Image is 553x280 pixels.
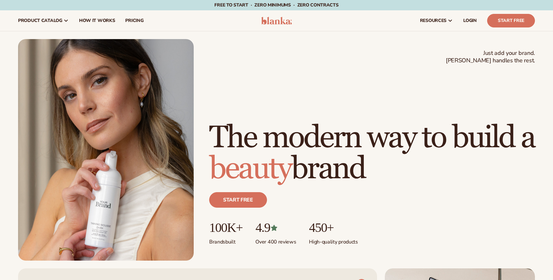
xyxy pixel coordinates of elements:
[309,221,358,235] p: 450+
[458,10,482,31] a: LOGIN
[74,10,120,31] a: How It Works
[214,2,338,8] span: Free to start · ZERO minimums · ZERO contracts
[487,14,535,27] a: Start Free
[125,18,143,23] span: pricing
[13,10,74,31] a: product catalog
[18,18,62,23] span: product catalog
[209,235,242,245] p: Brands built
[420,18,446,23] span: resources
[209,150,291,188] span: beauty
[209,221,242,235] p: 100K+
[209,122,535,184] h1: The modern way to build a brand
[261,17,292,25] img: logo
[79,18,115,23] span: How It Works
[309,235,358,245] p: High-quality products
[446,49,535,65] span: Just add your brand. [PERSON_NAME] handles the rest.
[415,10,458,31] a: resources
[18,39,194,261] img: Female holding tanning mousse.
[209,192,267,208] a: Start free
[120,10,148,31] a: pricing
[255,235,296,245] p: Over 400 reviews
[255,221,296,235] p: 4.9
[463,18,477,23] span: LOGIN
